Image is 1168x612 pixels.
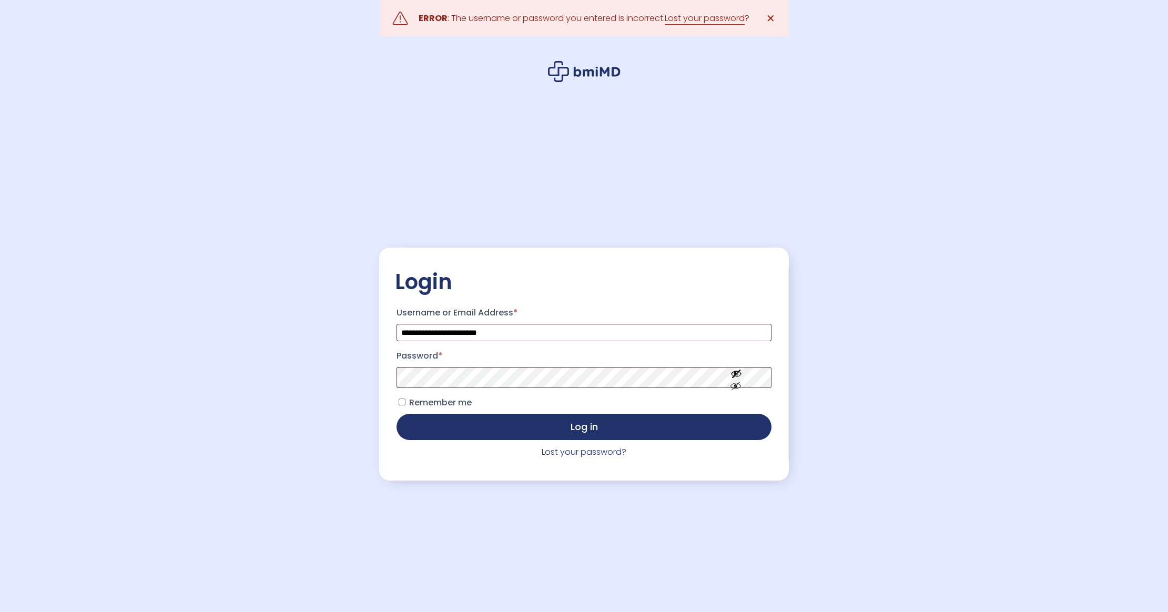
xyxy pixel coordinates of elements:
[707,360,766,396] button: Show password
[665,12,745,25] a: Lost your password
[419,12,448,24] strong: ERROR
[542,446,626,458] a: Lost your password?
[419,11,749,26] div: : The username or password you entered is incorrect. ?
[397,348,771,364] label: Password
[399,399,405,405] input: Remember me
[395,269,773,295] h2: Login
[397,304,771,321] label: Username or Email Address
[409,396,472,409] span: Remember me
[766,11,775,26] span: ✕
[397,414,771,440] button: Log in
[760,8,781,29] a: ✕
